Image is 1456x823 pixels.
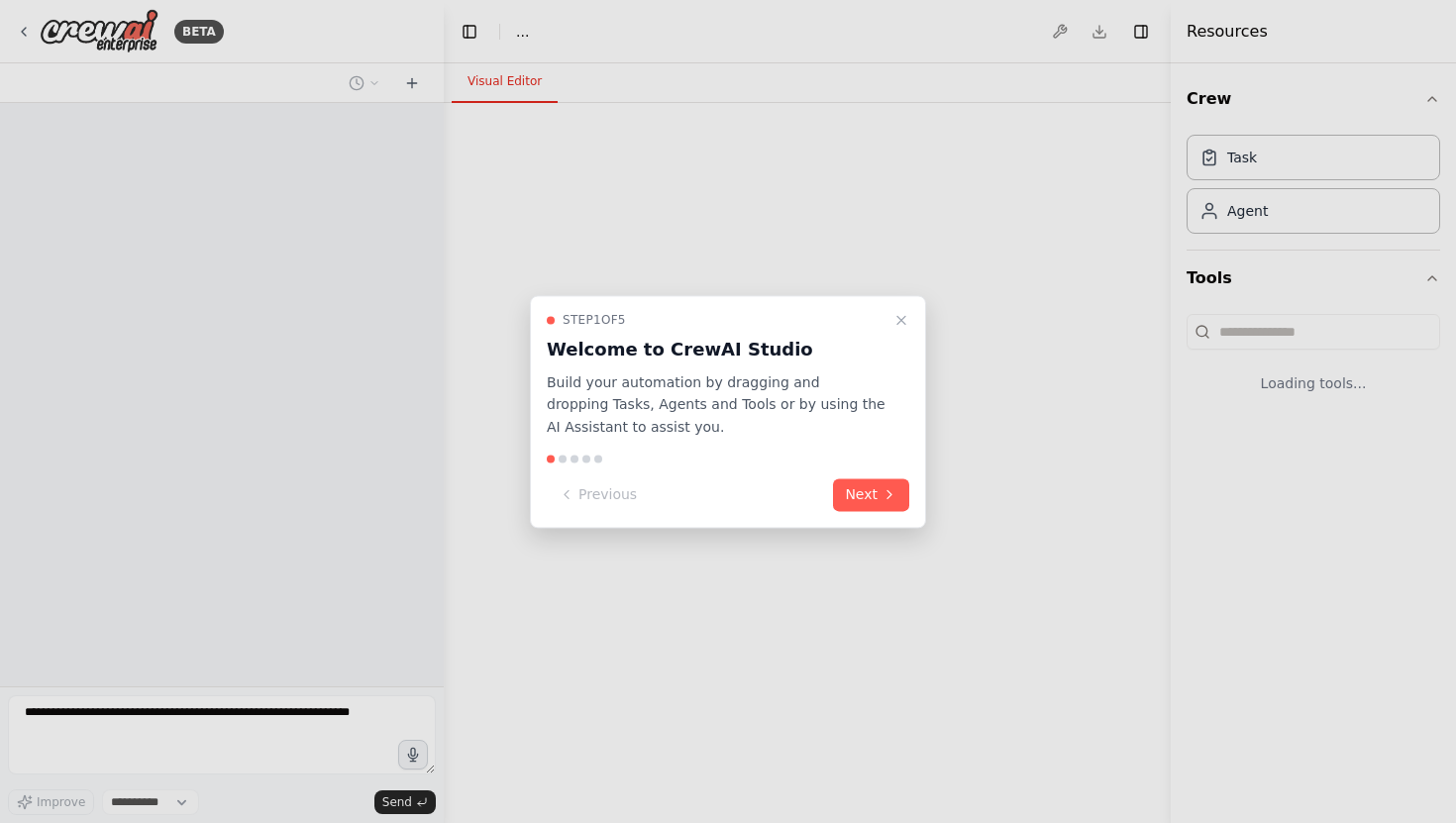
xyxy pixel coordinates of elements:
[563,312,626,328] span: Step 1 of 5
[547,478,649,511] button: Previous
[456,18,483,46] button: Hide left sidebar
[833,478,909,511] button: Next
[547,336,885,363] h3: Welcome to CrewAI Studio
[889,308,913,332] button: Close walkthrough
[547,371,885,439] p: Build your automation by dragging and dropping Tasks, Agents and Tools or by using the AI Assista...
